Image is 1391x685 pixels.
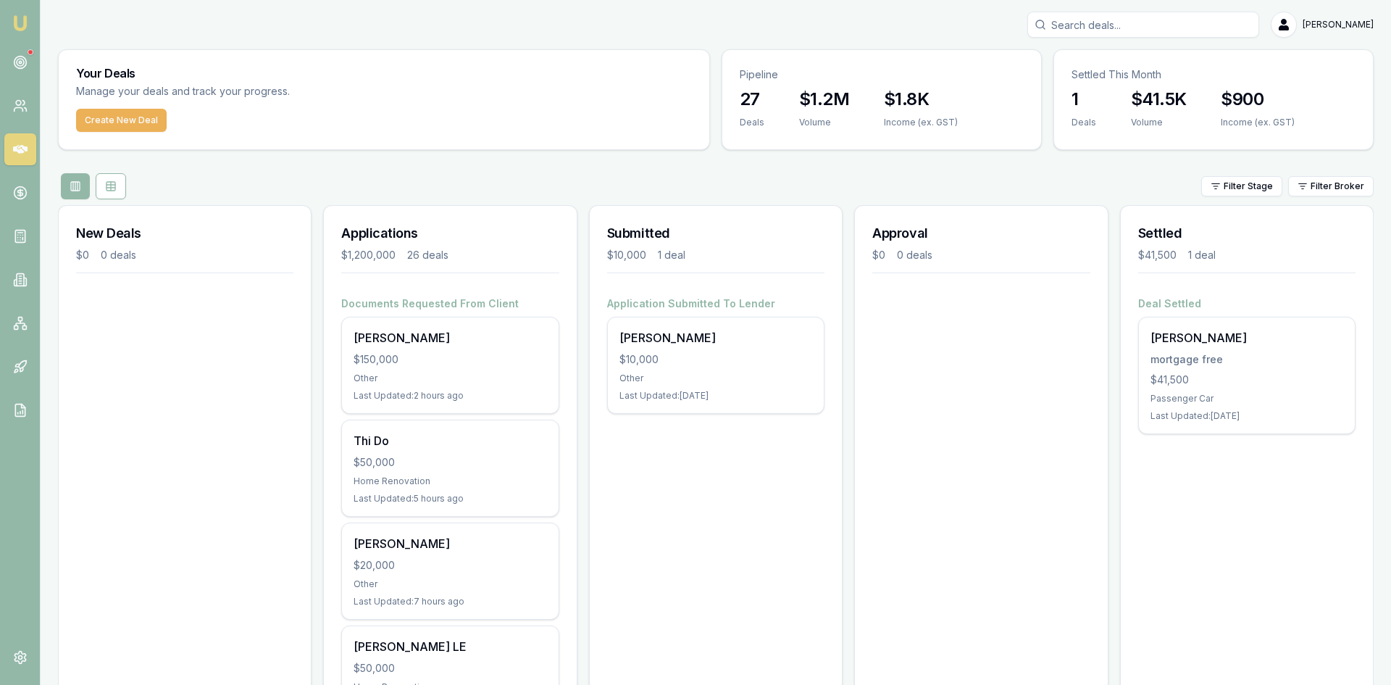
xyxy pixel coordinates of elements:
h3: Your Deals [76,67,692,79]
h3: $1.8K [884,88,958,111]
h4: Deal Settled [1138,296,1356,311]
button: Filter Stage [1201,176,1282,196]
div: Home Renovation [354,476,546,487]
div: [PERSON_NAME] [354,329,546,346]
div: $41,500 [1150,373,1343,387]
button: Create New Deal [76,109,167,132]
div: $20,000 [354,558,546,573]
div: $0 [76,248,89,262]
div: [PERSON_NAME] [354,535,546,552]
div: Last Updated: [DATE] [619,390,812,402]
h3: 27 [740,88,764,111]
div: Other [354,578,546,590]
div: [PERSON_NAME] LE [354,638,546,655]
p: Settled This Month [1072,67,1356,82]
div: mortgage free [1150,352,1343,367]
h3: Approval [872,223,1090,244]
div: Last Updated: 5 hours ago [354,493,546,505]
button: Filter Broker [1288,176,1374,196]
div: Other [354,373,546,384]
div: Last Updated: [DATE] [1150,410,1343,422]
div: Volume [1131,117,1186,128]
div: $41,500 [1138,248,1177,262]
h3: $41.5K [1131,88,1186,111]
div: $150,000 [354,352,546,367]
h4: Documents Requested From Client [341,296,559,311]
span: Filter Broker [1311,180,1364,192]
h3: $1.2M [799,88,849,111]
div: 0 deals [897,248,932,262]
div: $50,000 [354,661,546,676]
p: Manage your deals and track your progress. [76,83,447,100]
div: $10,000 [607,248,646,262]
span: [PERSON_NAME] [1303,19,1374,30]
div: Income (ex. GST) [1221,117,1295,128]
h3: Applications [341,223,559,244]
h4: Application Submitted To Lender [607,296,824,311]
div: 26 deals [407,248,448,262]
h3: $900 [1221,88,1295,111]
div: Other [619,373,812,384]
span: Filter Stage [1224,180,1273,192]
div: [PERSON_NAME] [619,329,812,346]
div: Thi Do [354,432,546,449]
div: Income (ex. GST) [884,117,958,128]
div: Deals [1072,117,1096,128]
div: Passenger Car [1150,393,1343,404]
h3: Settled [1138,223,1356,244]
img: emu-icon-u.png [12,14,29,32]
div: Last Updated: 7 hours ago [354,596,546,607]
div: $10,000 [619,352,812,367]
p: Pipeline [740,67,1024,82]
input: Search deals [1027,12,1259,38]
div: Last Updated: 2 hours ago [354,390,546,402]
div: [PERSON_NAME] [1150,329,1343,346]
div: 1 deal [658,248,685,262]
div: Deals [740,117,764,128]
div: $0 [872,248,885,262]
div: $1,200,000 [341,248,396,262]
div: $50,000 [354,455,546,470]
h3: Submitted [607,223,824,244]
div: Volume [799,117,849,128]
h3: New Deals [76,223,293,244]
div: 1 deal [1188,248,1216,262]
h3: 1 [1072,88,1096,111]
div: 0 deals [101,248,136,262]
